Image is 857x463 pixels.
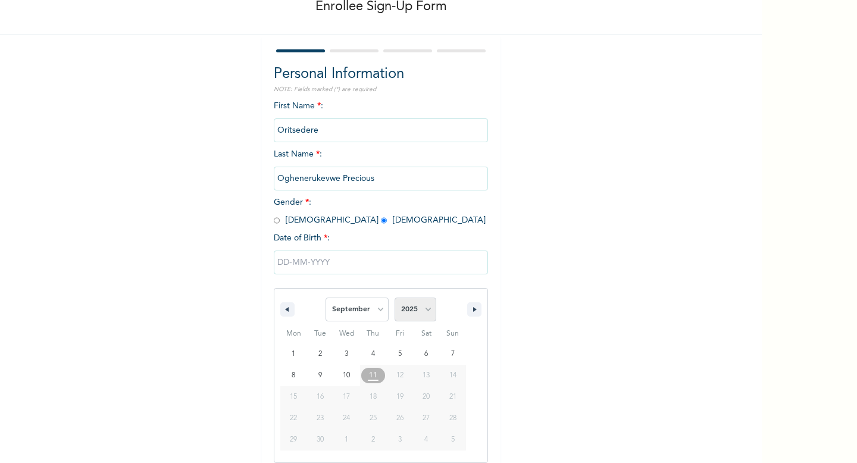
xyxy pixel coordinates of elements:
[386,365,413,386] button: 12
[439,386,466,408] button: 21
[413,408,440,429] button: 27
[413,386,440,408] button: 20
[413,324,440,343] span: Sat
[360,365,387,386] button: 11
[333,408,360,429] button: 24
[307,343,334,365] button: 2
[370,408,377,429] span: 25
[274,232,330,245] span: Date of Birth :
[423,365,430,386] span: 13
[424,343,428,365] span: 6
[274,198,486,224] span: Gender : [DEMOGRAPHIC_DATA] [DEMOGRAPHIC_DATA]
[307,365,334,386] button: 9
[280,324,307,343] span: Mon
[333,324,360,343] span: Wed
[360,408,387,429] button: 25
[423,386,430,408] span: 20
[280,365,307,386] button: 8
[280,343,307,365] button: 1
[423,408,430,429] span: 27
[439,408,466,429] button: 28
[360,386,387,408] button: 18
[370,386,377,408] span: 18
[307,386,334,408] button: 16
[439,343,466,365] button: 7
[386,386,413,408] button: 19
[280,386,307,408] button: 15
[413,343,440,365] button: 6
[317,429,324,451] span: 30
[343,408,350,429] span: 24
[292,365,295,386] span: 8
[307,429,334,451] button: 30
[333,365,360,386] button: 10
[439,324,466,343] span: Sun
[386,408,413,429] button: 26
[290,408,297,429] span: 22
[360,324,387,343] span: Thu
[396,365,404,386] span: 12
[396,408,404,429] span: 26
[274,167,488,190] input: Enter your last name
[333,343,360,365] button: 3
[449,386,456,408] span: 21
[307,324,334,343] span: Tue
[386,324,413,343] span: Fri
[451,343,455,365] span: 7
[343,365,350,386] span: 10
[292,343,295,365] span: 1
[290,386,297,408] span: 15
[280,408,307,429] button: 22
[318,365,322,386] span: 9
[449,365,456,386] span: 14
[413,365,440,386] button: 13
[396,386,404,408] span: 19
[274,102,488,134] span: First Name :
[343,386,350,408] span: 17
[274,150,488,183] span: Last Name :
[439,365,466,386] button: 14
[371,343,375,365] span: 4
[398,343,402,365] span: 5
[280,429,307,451] button: 29
[333,386,360,408] button: 17
[274,85,488,94] p: NOTE: Fields marked (*) are required
[318,343,322,365] span: 2
[274,118,488,142] input: Enter your first name
[290,429,297,451] span: 29
[307,408,334,429] button: 23
[274,64,488,85] h2: Personal Information
[274,251,488,274] input: DD-MM-YYYY
[386,343,413,365] button: 5
[369,365,377,386] span: 11
[317,386,324,408] span: 16
[345,343,348,365] span: 3
[360,343,387,365] button: 4
[317,408,324,429] span: 23
[449,408,456,429] span: 28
